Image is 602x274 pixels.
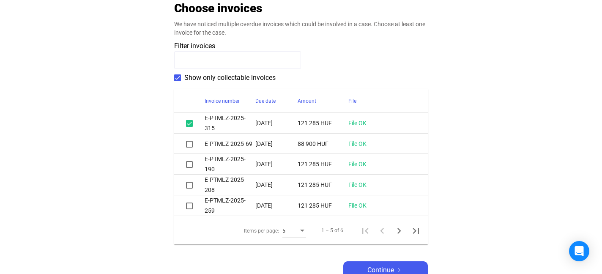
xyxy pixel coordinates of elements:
td: E-PTMLZ-2025-208 [205,175,255,195]
h2: Choose invoices [174,1,262,16]
div: Amount [298,96,348,106]
div: Due date [255,96,276,106]
button: Next page [391,222,408,239]
button: Last page [408,222,424,239]
td: E-PTMLZ-2025-315 [205,113,255,134]
div: 1 – 5 of 6 [321,225,343,236]
span: 5 [282,228,285,234]
td: E-PTMLZ-2025-69 [205,134,255,154]
span: Filter invoices [174,42,215,50]
a: File OK [348,202,367,209]
div: Invoice number [205,96,255,106]
a: File OK [348,140,367,147]
div: Items per page: [244,226,279,236]
span: Show only collectable invoices [184,73,276,83]
mat-select: Items per page: [282,225,306,236]
div: Due date [255,96,298,106]
div: Invoice number [205,96,240,106]
td: 121 285 HUF [298,154,348,175]
td: E-PTMLZ-2025-190 [205,154,255,175]
div: Amount [298,96,316,106]
div: File [348,96,356,106]
img: arrow-right-white [394,268,404,272]
div: Open Intercom Messenger [569,241,589,261]
div: File [348,96,418,106]
td: 88 900 HUF [298,134,348,154]
td: 121 285 HUF [298,195,348,216]
td: [DATE] [255,154,298,175]
td: [DATE] [255,175,298,195]
td: E-PTMLZ-2025-259 [205,195,255,216]
a: File OK [348,120,367,126]
a: File OK [348,161,367,167]
td: [DATE] [255,113,298,134]
a: File OK [348,181,367,188]
button: First page [357,222,374,239]
td: 121 285 HUF [298,175,348,195]
button: Previous page [374,222,391,239]
td: 121 285 HUF [298,113,348,134]
td: [DATE] [255,134,298,154]
td: [DATE] [255,195,298,216]
div: We have noticed multiple overdue invoices which could be involved in a case. Choose at least one ... [174,20,428,37]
